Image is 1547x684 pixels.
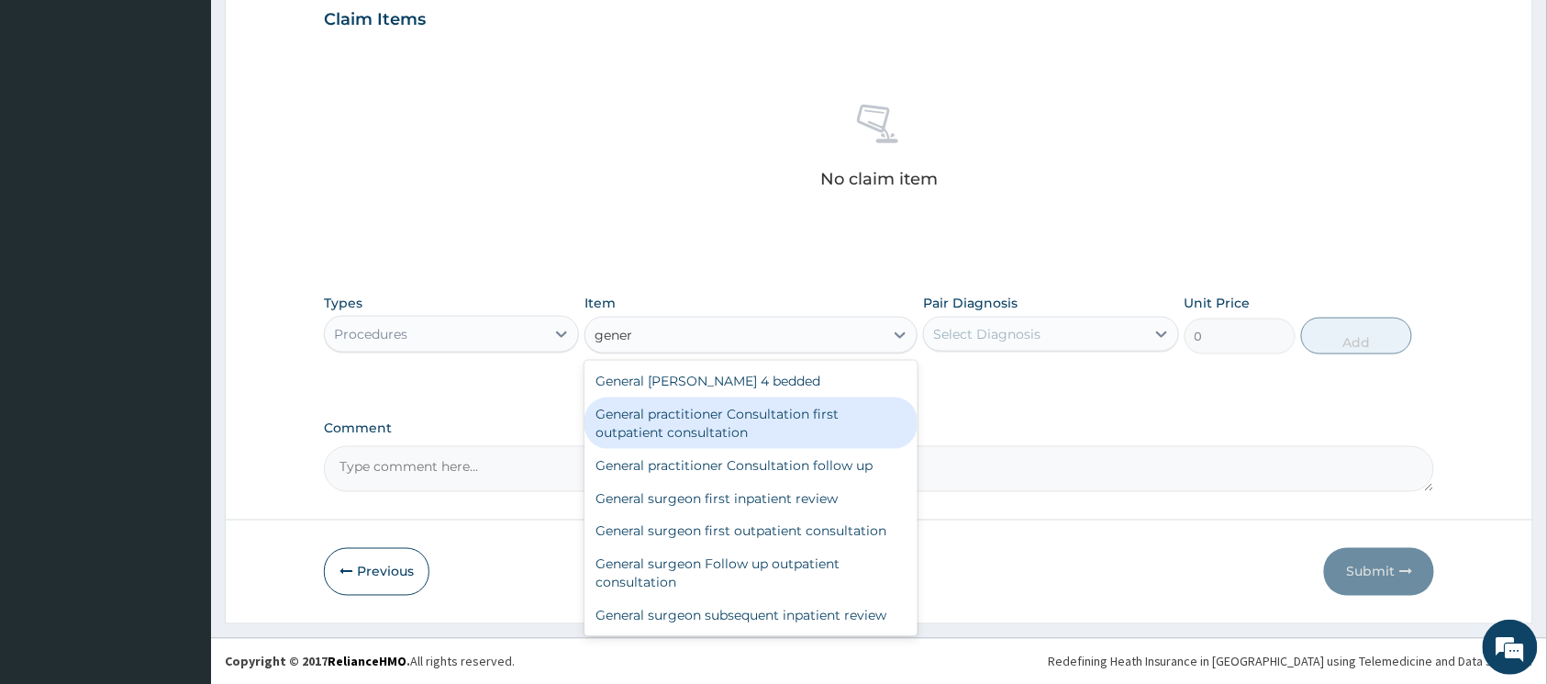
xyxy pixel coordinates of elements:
div: Chat with us now [95,103,308,127]
label: Pair Diagnosis [923,294,1018,312]
div: General surgeon Follow up outpatient consultation [584,548,918,600]
div: Procedures [334,325,407,343]
button: Add [1301,318,1412,354]
label: Item [584,294,616,312]
strong: Copyright © 2017 . [225,654,410,670]
div: Select Diagnosis [933,325,1041,343]
button: Submit [1324,548,1434,596]
label: Comment [324,420,1434,436]
div: Minimize live chat window [301,9,345,53]
div: General practitioner Consultation first outpatient consultation [584,398,918,449]
a: RelianceHMO [328,654,406,670]
div: General practitioner Consultation follow up [584,449,918,482]
label: Unit Price [1185,294,1251,312]
p: No claim item [820,170,938,188]
textarea: Type your message and hit 'Enter' [9,474,350,538]
div: Change of cast under [MEDICAL_DATA] [584,633,918,666]
div: Redefining Heath Insurance in [GEOGRAPHIC_DATA] using Telemedicine and Data Science! [1048,653,1533,671]
div: General surgeon first inpatient review [584,482,918,515]
div: General [PERSON_NAME] 4 bedded [584,364,918,398]
span: We're online! [106,218,253,403]
img: d_794563401_company_1708531726252_794563401 [34,92,74,138]
div: General surgeon first outpatient consultation [584,515,918,548]
div: General surgeon subsequent inpatient review [584,600,918,633]
button: Previous [324,548,429,596]
h3: Claim Items [324,10,426,30]
label: Types [324,296,362,311]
